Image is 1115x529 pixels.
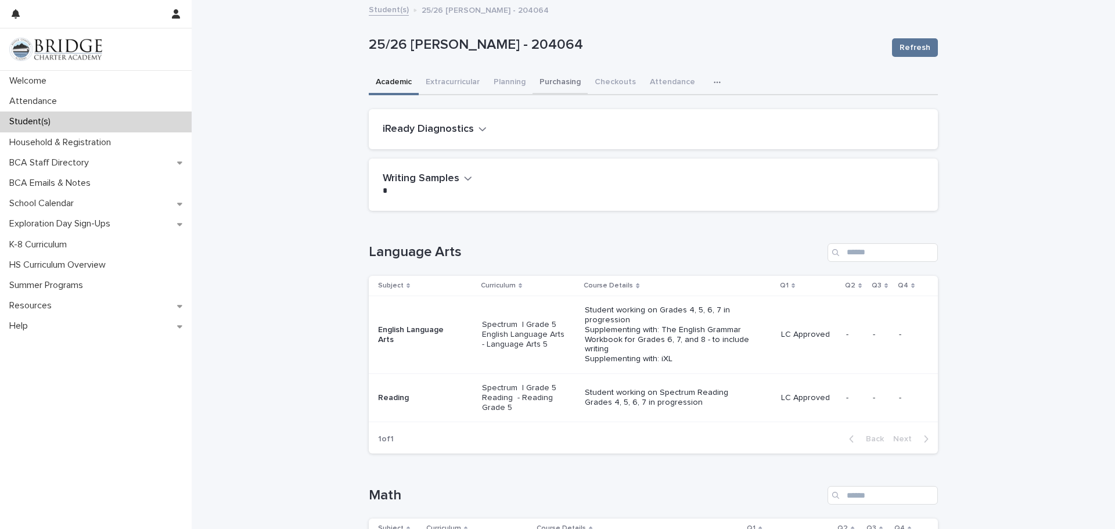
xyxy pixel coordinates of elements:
p: HS Curriculum Overview [5,260,115,271]
input: Search [828,243,938,262]
p: - [873,330,890,340]
p: Help [5,321,37,332]
button: Back [840,434,889,444]
span: Refresh [900,42,930,53]
p: Course Details [584,279,633,292]
p: Spectrum | Grade 5 Reading - Reading Grade 5 [482,383,565,412]
span: Back [859,435,884,443]
button: Attendance [643,71,702,95]
p: BCA Staff Directory [5,157,98,168]
button: iReady Diagnostics [383,123,487,136]
p: Q3 [872,279,882,292]
p: English Language Arts [378,325,461,345]
h2: Writing Samples [383,172,459,185]
button: Academic [369,71,419,95]
tr: English Language ArtsSpectrum | Grade 5 English Language Arts - Language Arts 5Student working on... [369,296,938,374]
p: 25/26 [PERSON_NAME] - 204064 [369,37,883,53]
p: BCA Emails & Notes [5,178,100,189]
p: Student working on Grades 4, 5, 6, 7 in progression Supplementing with: The English Grammar Workb... [585,305,751,364]
p: Student working on Spectrum Reading Grades 4, 5, 6, 7 in progression [585,388,751,408]
p: Subject [378,279,404,292]
button: Planning [487,71,533,95]
button: Next [889,434,938,444]
p: Q1 [780,279,789,292]
p: Student(s) [5,116,60,127]
p: Exploration Day Sign-Ups [5,218,120,229]
p: School Calendar [5,198,83,209]
tr: ReadingSpectrum | Grade 5 Reading - Reading Grade 5Student working on Spectrum Reading Grades 4, ... [369,373,938,422]
button: Purchasing [533,71,588,95]
p: Spectrum | Grade 5 English Language Arts - Language Arts 5 [482,320,565,349]
p: Household & Registration [5,137,120,148]
p: - [846,393,864,403]
input: Search [828,486,938,505]
button: Checkouts [588,71,643,95]
h1: Language Arts [369,244,823,261]
p: LC Approved [781,393,837,403]
button: Writing Samples [383,172,472,185]
p: - [846,330,864,340]
p: Q2 [845,279,855,292]
p: Welcome [5,75,56,87]
p: - [873,393,890,403]
p: Summer Programs [5,280,92,291]
span: Next [893,435,919,443]
p: Q4 [898,279,908,292]
h2: iReady Diagnostics [383,123,474,136]
p: 25/26 [PERSON_NAME] - 204064 [422,3,549,16]
a: Student(s) [369,2,409,16]
p: 1 of 1 [369,425,403,454]
button: Refresh [892,38,938,57]
button: Extracurricular [419,71,487,95]
p: LC Approved [781,330,837,340]
p: K-8 Curriculum [5,239,76,250]
p: Reading [378,393,461,403]
h1: Math [369,487,823,504]
p: Curriculum [481,279,516,292]
p: Attendance [5,96,66,107]
p: - [899,330,919,340]
p: - [899,393,919,403]
p: Resources [5,300,61,311]
img: V1C1m3IdTEidaUdm9Hs0 [9,38,102,61]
